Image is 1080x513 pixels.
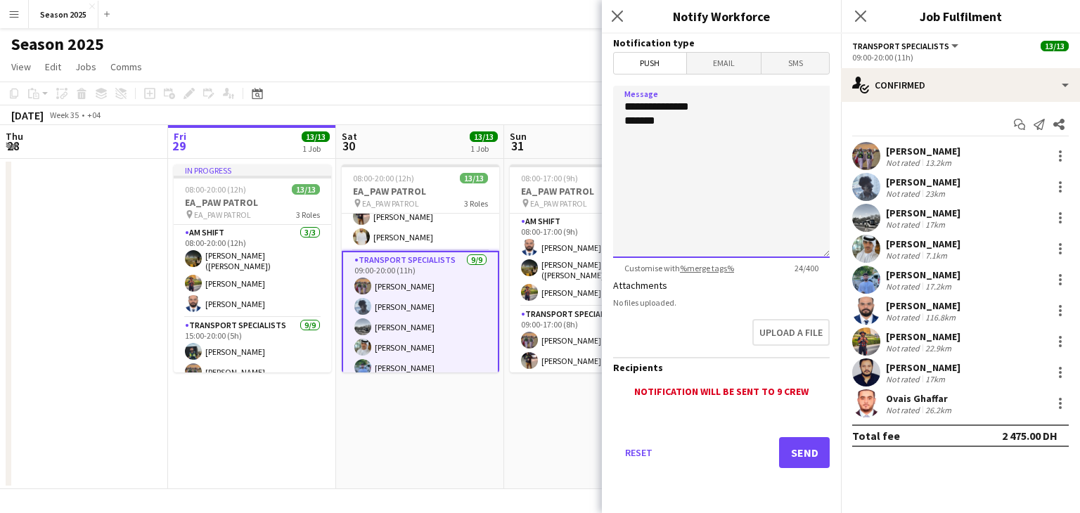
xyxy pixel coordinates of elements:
div: +04 [87,110,101,120]
span: Edit [45,60,61,73]
a: %merge tags% [680,263,734,273]
span: 08:00-17:00 (9h) [521,173,578,183]
h3: Notify Workforce [602,7,841,25]
div: [DATE] [11,108,44,122]
h1: Season 2025 [11,34,104,55]
app-job-card: 08:00-20:00 (12h)13/13EA_PAW PATROL EA_PAW PATROL3 RolesAM SHIFT3/308:00-20:00 (12h)[PERSON_NAME]... [342,164,499,372]
span: 31 [508,138,527,154]
span: 08:00-20:00 (12h) [353,173,414,183]
div: Not rated [886,405,922,415]
span: View [11,60,31,73]
div: 09:00-20:00 (11h) [852,52,1069,63]
span: Comms [110,60,142,73]
span: 28 [4,138,23,154]
a: Jobs [70,58,102,76]
span: 29 [172,138,186,154]
div: 13.2km [922,157,954,168]
span: 08:00-20:00 (12h) [185,184,246,195]
button: Send [779,437,830,468]
div: 17km [922,219,948,230]
span: 24 / 400 [783,263,830,273]
button: Reset [613,437,664,468]
h3: EA_PAW PATROL [342,185,499,197]
h3: Notification type [613,37,830,49]
span: Customise with [613,263,745,273]
span: Jobs [75,60,96,73]
span: 13/13 [302,131,330,142]
div: [PERSON_NAME] [886,361,960,374]
a: Comms [105,58,148,76]
div: Not rated [886,343,922,353]
span: 13/13 [1041,41,1069,51]
app-card-role: AM SHIFT3/308:00-20:00 (12h)[PERSON_NAME] ([PERSON_NAME])[PERSON_NAME][PERSON_NAME] [174,225,331,318]
h3: Recipients [613,361,830,374]
div: Not rated [886,374,922,384]
span: EA_PAW PATROL [530,198,587,209]
button: Upload a file [752,319,830,346]
span: 3 Roles [296,209,320,220]
span: SMS [761,53,829,74]
div: In progress [174,164,331,176]
div: 23km [922,188,948,199]
div: Notification will be sent to 9 crew [613,385,830,398]
div: 17km [922,374,948,384]
app-card-role: AM SHIFT3/308:00-17:00 (9h)[PERSON_NAME][PERSON_NAME] ([PERSON_NAME])[PERSON_NAME] [510,214,667,306]
div: Not rated [886,281,922,292]
div: 1 Job [302,143,329,154]
div: [PERSON_NAME] [886,207,960,219]
div: [PERSON_NAME] [886,145,960,157]
div: [PERSON_NAME] [886,330,960,343]
h3: EA_PAW PATROL [174,196,331,209]
span: EA_PAW PATROL [194,209,251,220]
span: EA_PAW PATROL [362,198,419,209]
span: 13/13 [470,131,498,142]
div: Not rated [886,157,922,168]
button: Season 2025 [29,1,98,28]
app-job-card: In progress08:00-20:00 (12h)13/13EA_PAW PATROL EA_PAW PATROL3 RolesAM SHIFT3/308:00-20:00 (12h)[P... [174,164,331,372]
div: No files uploaded. [613,297,830,308]
span: 13/13 [292,184,320,195]
span: Fri [174,130,186,143]
div: [PERSON_NAME] [886,268,960,281]
app-job-card: 08:00-17:00 (9h)13/13EA_PAW PATROL EA_PAW PATROL3 RolesAM SHIFT3/308:00-17:00 (9h)[PERSON_NAME][P... [510,164,667,372]
span: Email [687,53,761,74]
span: 13/13 [460,173,488,183]
h3: EA_PAW PATROL [510,185,667,197]
div: Total fee [852,429,900,443]
span: Thu [6,130,23,143]
a: Edit [39,58,67,76]
span: Sat [342,130,357,143]
div: 22.9km [922,343,954,353]
div: Not rated [886,219,922,230]
div: [PERSON_NAME] [886,176,960,188]
div: Not rated [886,312,922,323]
span: Transport Specialists [852,41,949,51]
span: Week 35 [46,110,82,120]
div: Confirmed [841,68,1080,102]
div: 26.2km [922,405,954,415]
div: [PERSON_NAME] [886,299,960,312]
app-card-role: Transport Specialists9/909:00-20:00 (11h)[PERSON_NAME][PERSON_NAME][PERSON_NAME][PERSON_NAME][PER... [342,251,499,465]
span: Push [614,53,686,74]
div: Not rated [886,250,922,261]
div: 1 Job [470,143,497,154]
div: 116.8km [922,312,958,323]
div: Ovais Ghaffar [886,392,954,405]
div: 2 475.00 DH [1002,429,1057,443]
span: Sun [510,130,527,143]
span: 3 Roles [464,198,488,209]
div: 7.1km [922,250,950,261]
a: View [6,58,37,76]
div: 17.2km [922,281,954,292]
button: Transport Specialists [852,41,960,51]
span: 30 [340,138,357,154]
label: Attachments [613,279,667,292]
div: Not rated [886,188,922,199]
div: [PERSON_NAME] [886,238,960,250]
h3: Job Fulfilment [841,7,1080,25]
